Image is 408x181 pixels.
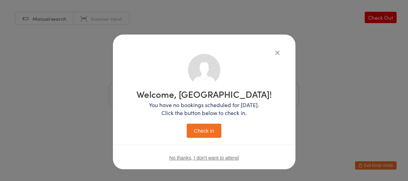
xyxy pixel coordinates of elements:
p: You have no bookings scheduled for [DATE]. Click the button below to check in. [136,101,272,117]
button: Check in [187,124,221,138]
button: No thanks, I don't want to attend [169,155,239,161]
h1: Welcome, [GEOGRAPHIC_DATA]! [136,89,272,98]
img: no_photo.png [188,54,220,86]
